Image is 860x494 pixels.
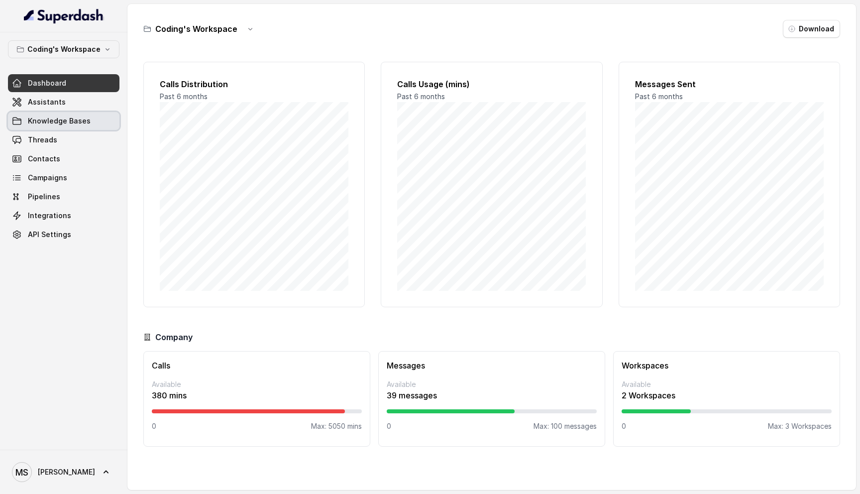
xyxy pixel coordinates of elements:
button: Coding's Workspace [8,40,119,58]
h3: Messages [387,360,597,371]
img: light.svg [24,8,104,24]
span: Threads [28,135,57,145]
h2: Calls Usage (mins) [397,78,586,90]
p: 380 mins [152,389,362,401]
h2: Messages Sent [635,78,824,90]
a: Integrations [8,207,119,225]
h3: Workspaces [622,360,832,371]
p: Coding's Workspace [27,43,101,55]
p: 0 [152,421,156,431]
span: Pipelines [28,192,60,202]
span: Assistants [28,97,66,107]
span: Dashboard [28,78,66,88]
a: Contacts [8,150,119,168]
h2: Calls Distribution [160,78,348,90]
span: API Settings [28,230,71,240]
a: Knowledge Bases [8,112,119,130]
a: [PERSON_NAME] [8,458,119,486]
p: 2 Workspaces [622,389,832,401]
span: Campaigns [28,173,67,183]
p: Available [152,379,362,389]
a: Assistants [8,93,119,111]
span: Knowledge Bases [28,116,91,126]
a: Pipelines [8,188,119,206]
p: 0 [387,421,391,431]
p: Available [387,379,597,389]
button: Download [783,20,840,38]
p: 39 messages [387,389,597,401]
p: 0 [622,421,626,431]
span: Past 6 months [635,92,683,101]
span: [PERSON_NAME] [38,467,95,477]
h3: Calls [152,360,362,371]
p: Max: 3 Workspaces [768,421,832,431]
p: Max: 5050 mins [311,421,362,431]
text: MS [15,467,28,478]
span: Integrations [28,211,71,221]
p: Available [622,379,832,389]
h3: Coding's Workspace [155,23,237,35]
a: API Settings [8,226,119,244]
a: Dashboard [8,74,119,92]
a: Threads [8,131,119,149]
span: Past 6 months [397,92,445,101]
h3: Company [155,331,193,343]
span: Contacts [28,154,60,164]
p: Max: 100 messages [534,421,597,431]
a: Campaigns [8,169,119,187]
span: Past 6 months [160,92,208,101]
